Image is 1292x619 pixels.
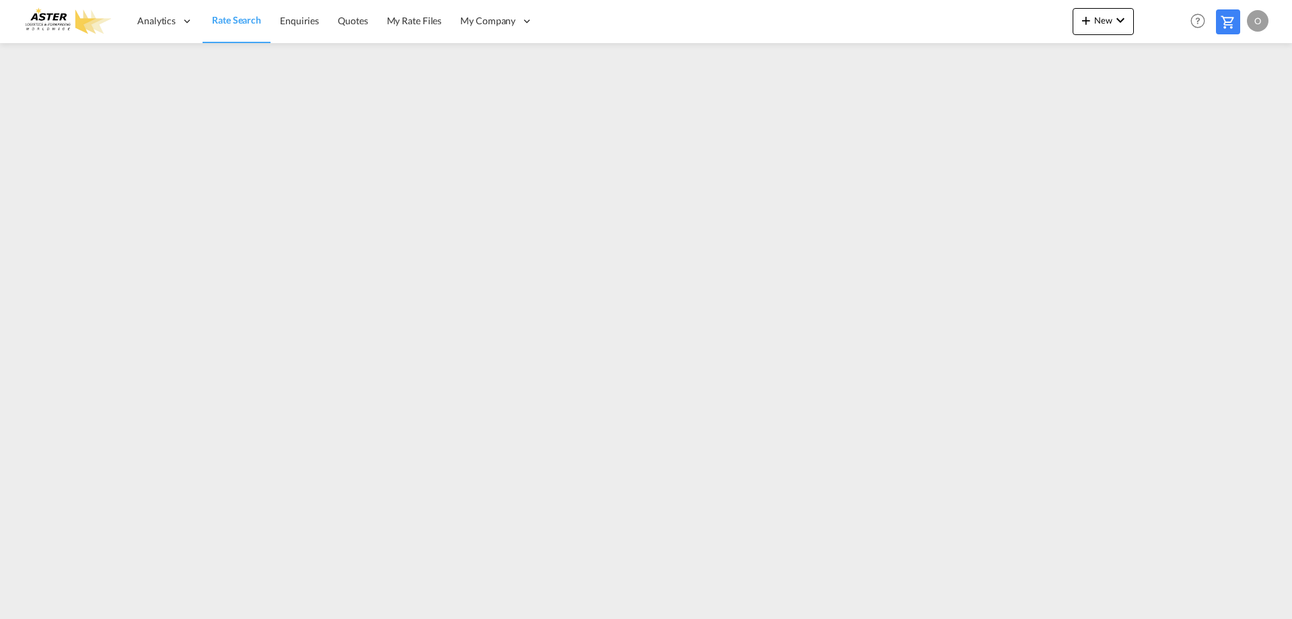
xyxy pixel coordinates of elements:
md-icon: icon-plus 400-fg [1078,12,1094,28]
span: New [1078,15,1128,26]
span: My Company [460,14,515,28]
span: Rate Search [212,14,261,26]
div: O [1247,10,1268,32]
span: Quotes [338,15,367,26]
span: My Rate Files [387,15,442,26]
span: Enquiries [280,15,319,26]
button: icon-plus 400-fgNewicon-chevron-down [1073,8,1134,35]
span: Help [1186,9,1209,32]
md-icon: icon-chevron-down [1112,12,1128,28]
div: Help [1186,9,1216,34]
span: Analytics [137,14,176,28]
img: e3303e4028ba11efbf5f992c85cc34d8.png [20,6,111,36]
